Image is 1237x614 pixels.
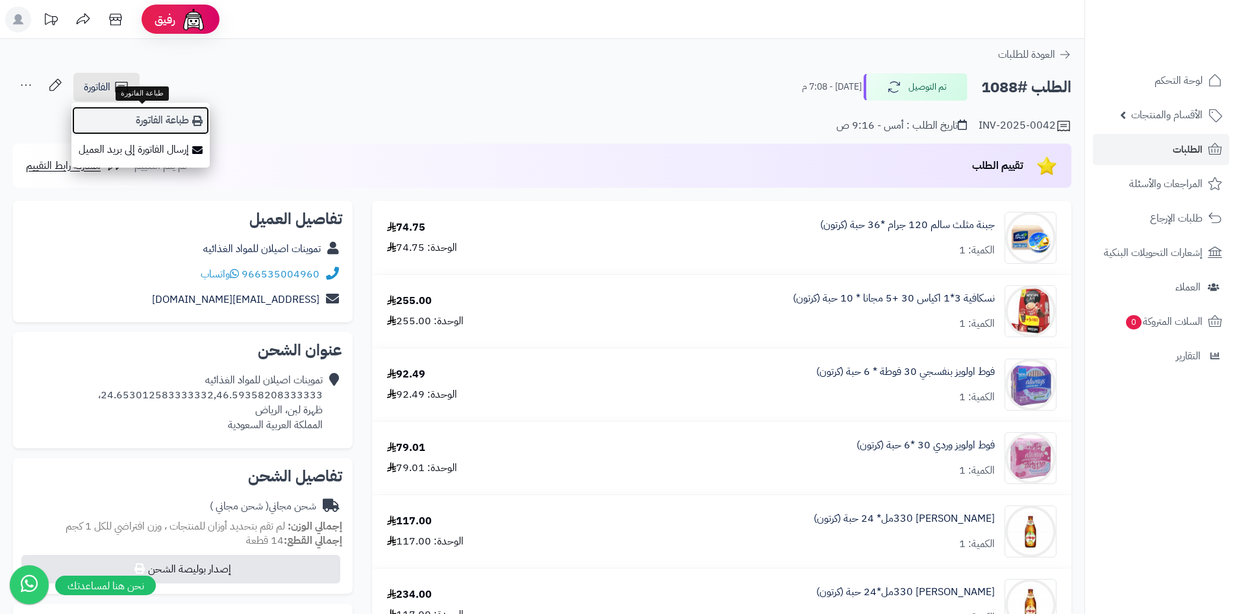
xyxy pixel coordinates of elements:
[793,291,995,306] a: نسكافية 3*1 اكياس 30 +5 مجانا * 10 حبة (كرتون)
[1155,71,1203,90] span: لوحة التحكم
[1149,34,1225,62] img: logo-2.png
[34,6,67,36] a: تحديثات المنصة
[1104,244,1203,262] span: إشعارات التحويلات البنكية
[71,106,210,135] a: طباعة الفاتورة
[1173,140,1203,159] span: الطلبات
[864,73,968,101] button: تم التوصيل
[21,555,340,583] button: إصدار بوليصة الشحن
[814,511,995,526] a: [PERSON_NAME] 330مل* 24 حبة (كرتون)
[959,537,995,552] div: الكمية: 1
[1005,432,1056,484] img: 1747491867-61f2dbc2-26a6-427f-9345-f0fbb213-90x90.jpg
[1150,209,1203,227] span: طلبات الإرجاع
[246,533,342,548] small: 14 قطعة
[1093,134,1229,165] a: الطلبات
[387,534,464,549] div: الوحدة: 117.00
[26,158,123,173] a: مشاركة رابط التقييم
[1005,212,1056,264] img: 1747327806-Screenshot%202025-05-15%20194829-90x90.jpg
[1175,278,1201,296] span: العملاء
[284,533,342,548] strong: إجمالي القطع:
[116,86,169,101] div: طباعة الفاتورة
[387,314,464,329] div: الوحدة: 255.00
[856,438,995,453] a: فوط اولويز وردي 30 *6 حبة (كرتون)
[1005,505,1056,557] img: 1747727251-6e562dc2-177b-4697-85bf-e38f79d8-90x90.jpg
[203,241,321,257] a: تموينات اصيلان للمواد الغذائيه
[836,118,967,133] div: تاريخ الطلب : أمس - 9:16 ص
[66,518,285,534] span: لم تقم بتحديد أوزان للمنتجات ، وزن افتراضي للكل 1 كجم
[210,499,316,514] div: شحن مجاني
[959,463,995,478] div: الكمية: 1
[1093,65,1229,96] a: لوحة التحكم
[1093,203,1229,234] a: طلبات الإرجاع
[1005,285,1056,337] img: 1747343287-81f9ODSZzBL._AC_SL1500-90x90.jpg
[387,441,425,455] div: 79.01
[84,79,110,95] span: الفاتورة
[1093,168,1229,199] a: المراجعات والأسئلة
[816,585,995,600] a: [PERSON_NAME] 330مل*24 حبة (كرتون)
[71,135,210,164] a: إرسال الفاتورة إلى بريد العميل
[387,240,457,255] div: الوحدة: 74.75
[1093,237,1229,268] a: إشعارات التحويلات البنكية
[820,218,995,233] a: جبنة مثلث سالم 120 جرام *36 حبة (كرتون)
[210,498,269,514] span: ( شحن مجاني )
[181,6,206,32] img: ai-face.png
[26,158,101,173] span: مشاركة رابط التقييم
[242,266,319,282] a: 966535004960
[979,118,1071,134] div: INV-2025-0042
[201,266,239,282] a: واتساب
[1125,313,1203,331] span: السلات المتروكة
[387,587,432,602] div: 234.00
[998,47,1055,62] span: العودة للطلبات
[155,12,175,27] span: رفيق
[959,243,995,258] div: الكمية: 1
[1131,106,1203,124] span: الأقسام والمنتجات
[387,220,425,235] div: 74.75
[816,365,995,379] a: فوط اولويز بنفسجي 30 فوطة * 6 حبة (كرتون)
[1176,347,1201,365] span: التقارير
[387,387,457,402] div: الوحدة: 92.49
[387,461,457,476] div: الوحدة: 79.01
[23,211,342,227] h2: تفاصيل العميل
[1005,359,1056,411] img: 1747491706-1ab535ce-a2dc-4272-b533-cff6ad5f-90x90.jpg
[288,518,342,534] strong: إجمالي الوزن:
[387,367,425,382] div: 92.49
[23,342,342,358] h2: عنوان الشحن
[1129,175,1203,193] span: المراجعات والأسئلة
[152,292,319,307] a: [EMAIL_ADDRESS][DOMAIN_NAME]
[387,294,432,309] div: 255.00
[998,47,1071,62] a: العودة للطلبات
[73,73,140,101] a: الفاتورة
[802,81,862,94] small: [DATE] - 7:08 م
[1093,306,1229,337] a: السلات المتروكة0
[387,514,432,529] div: 117.00
[959,390,995,405] div: الكمية: 1
[98,373,323,432] div: تموينات اصيلان للمواد الغذائيه 24.653012583333332,46.59358208333333، ظهرة لبن، الرياض المملكة الع...
[23,468,342,484] h2: تفاصيل الشحن
[981,74,1071,101] h2: الطلب #1088
[1126,315,1142,329] span: 0
[1093,272,1229,303] a: العملاء
[959,316,995,331] div: الكمية: 1
[972,158,1023,173] span: تقييم الطلب
[1093,340,1229,372] a: التقارير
